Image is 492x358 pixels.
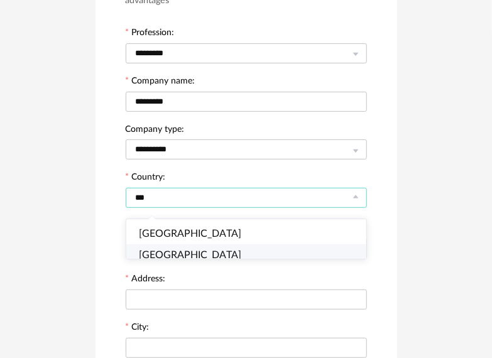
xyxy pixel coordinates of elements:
label: Profession: [126,28,175,40]
label: Company type: [126,125,185,136]
label: Address: [126,274,166,286]
label: Country: [126,173,166,184]
span: [GEOGRAPHIC_DATA] [139,250,241,260]
label: Company name: [126,77,195,88]
label: City: [126,323,150,334]
span: [GEOGRAPHIC_DATA] [139,229,241,239]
